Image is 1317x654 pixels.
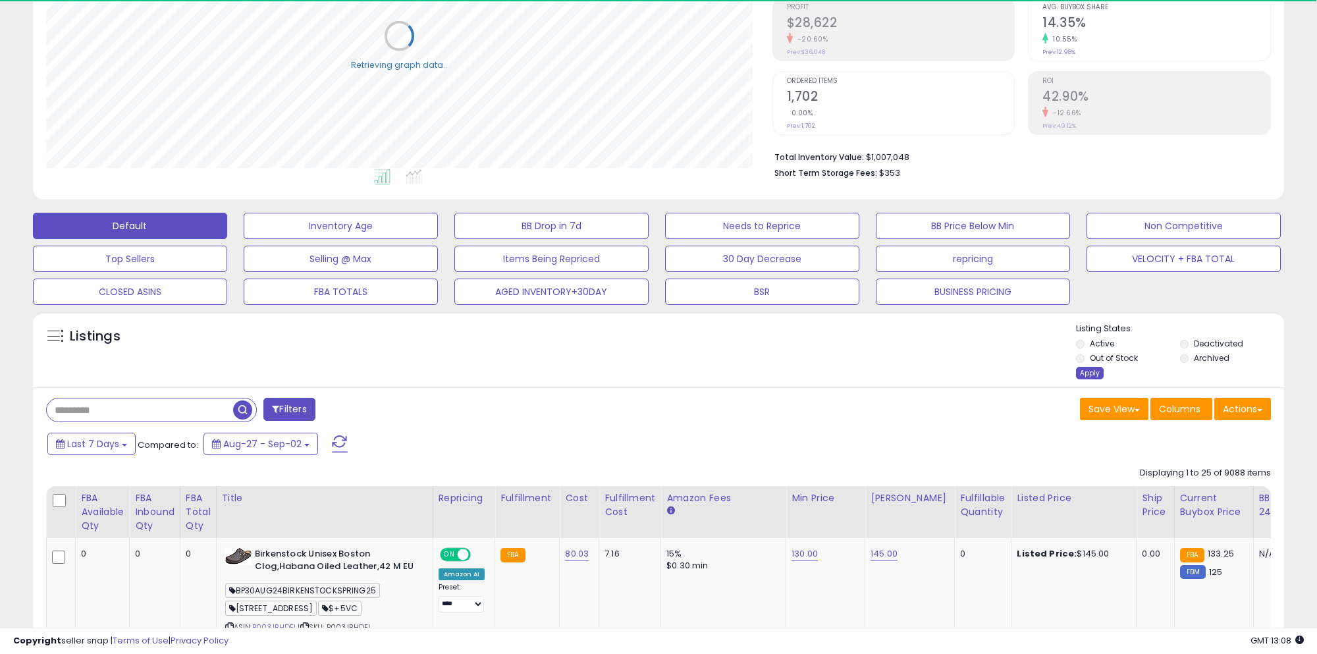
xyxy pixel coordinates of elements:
small: 0.00% [787,108,813,118]
span: 2025-09-11 13:08 GMT [1250,634,1304,647]
div: Fulfillable Quantity [960,491,1006,519]
button: FBA TOTALS [244,279,438,305]
button: VELOCITY + FBA TOTAL [1087,246,1281,272]
button: Default [33,213,227,239]
div: 0 [960,548,1001,560]
div: Listed Price [1017,491,1131,505]
button: Needs to Reprice [665,213,859,239]
div: $145.00 [1017,548,1126,560]
small: FBA [500,548,525,562]
button: Actions [1214,398,1271,420]
div: Ship Price [1142,491,1168,519]
span: ON [441,549,458,560]
h2: 14.35% [1042,15,1270,33]
button: BSR [665,279,859,305]
div: FBA Available Qty [81,491,124,533]
p: Listing States: [1076,323,1284,335]
div: BB Share 24h. [1259,491,1307,519]
span: Compared to: [138,439,198,451]
button: Last 7 Days [47,433,136,455]
div: Amazon Fees [666,491,780,505]
span: 133.25 [1208,547,1234,560]
small: Prev: 12.98% [1042,48,1075,56]
b: Short Term Storage Fees: [774,167,877,178]
span: ROI [1042,78,1270,85]
div: Fulfillment Cost [605,491,655,519]
small: FBM [1180,565,1206,579]
div: seller snap | | [13,635,228,647]
button: repricing [876,246,1070,272]
small: Prev: 49.12% [1042,122,1076,130]
span: Last 7 Days [67,437,119,450]
div: Retrieving graph data.. [351,59,447,70]
div: $0.30 min [666,560,776,572]
button: Items Being Repriced [454,246,649,272]
div: 7.16 [605,548,651,560]
div: 0.00 [1142,548,1164,560]
small: Prev: $36,048 [787,48,825,56]
h2: 42.90% [1042,89,1270,107]
a: 80.03 [565,547,589,560]
button: Columns [1150,398,1212,420]
div: Displaying 1 to 25 of 9088 items [1140,467,1271,479]
span: OFF [468,549,489,560]
span: Aug-27 - Sep-02 [223,437,302,450]
b: Birkenstock Unisex Boston Clog,Habana Oiled Leather,42 M EU [255,548,415,576]
div: 0 [81,548,119,560]
span: $353 [879,167,900,179]
div: Current Buybox Price [1180,491,1248,519]
small: Prev: 1,702 [787,122,815,130]
small: Amazon Fees. [666,505,674,517]
div: 0 [186,548,206,560]
small: -12.66% [1048,108,1081,118]
button: BB Price Below Min [876,213,1070,239]
button: Top Sellers [33,246,227,272]
div: N/A [1259,548,1303,560]
div: 0 [135,548,170,560]
label: Deactivated [1194,338,1243,349]
button: Non Competitive [1087,213,1281,239]
label: Out of Stock [1090,352,1138,364]
a: 130.00 [792,547,818,560]
span: 125 [1209,566,1222,578]
div: FBA inbound Qty [135,491,175,533]
button: Aug-27 - Sep-02 [203,433,318,455]
a: Privacy Policy [171,634,228,647]
span: Ordered Items [787,78,1015,85]
button: AGED INVENTORY+30DAY [454,279,649,305]
a: Terms of Use [113,634,169,647]
div: Preset: [439,583,485,613]
h5: Listings [70,327,121,346]
small: -20.60% [793,34,828,44]
div: Repricing [439,491,490,505]
span: Avg. Buybox Share [1042,4,1270,11]
div: FBA Total Qty [186,491,211,533]
button: CLOSED ASINS [33,279,227,305]
button: BUSINESS PRICING [876,279,1070,305]
div: 15% [666,548,776,560]
span: [STREET_ADDRESS] [225,601,317,616]
span: BP30AUG24BIRKENSTOCKSPRING25 [225,583,380,598]
small: FBA [1180,548,1204,562]
button: Filters [263,398,315,421]
strong: Copyright [13,634,61,647]
span: Columns [1159,402,1200,416]
span: Profit [787,4,1015,11]
div: Apply [1076,367,1104,379]
h2: 1,702 [787,89,1015,107]
b: Listed Price: [1017,547,1077,560]
button: Save View [1080,398,1148,420]
label: Active [1090,338,1114,349]
button: Selling @ Max [244,246,438,272]
div: [PERSON_NAME] [871,491,949,505]
div: Cost [565,491,593,505]
li: $1,007,048 [774,148,1262,164]
div: Title [222,491,427,505]
b: Total Inventory Value: [774,151,864,163]
small: 10.55% [1048,34,1077,44]
label: Archived [1194,352,1229,364]
button: 30 Day Decrease [665,246,859,272]
span: $+5VC [318,601,362,616]
button: BB Drop in 7d [454,213,649,239]
a: 145.00 [871,547,898,560]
